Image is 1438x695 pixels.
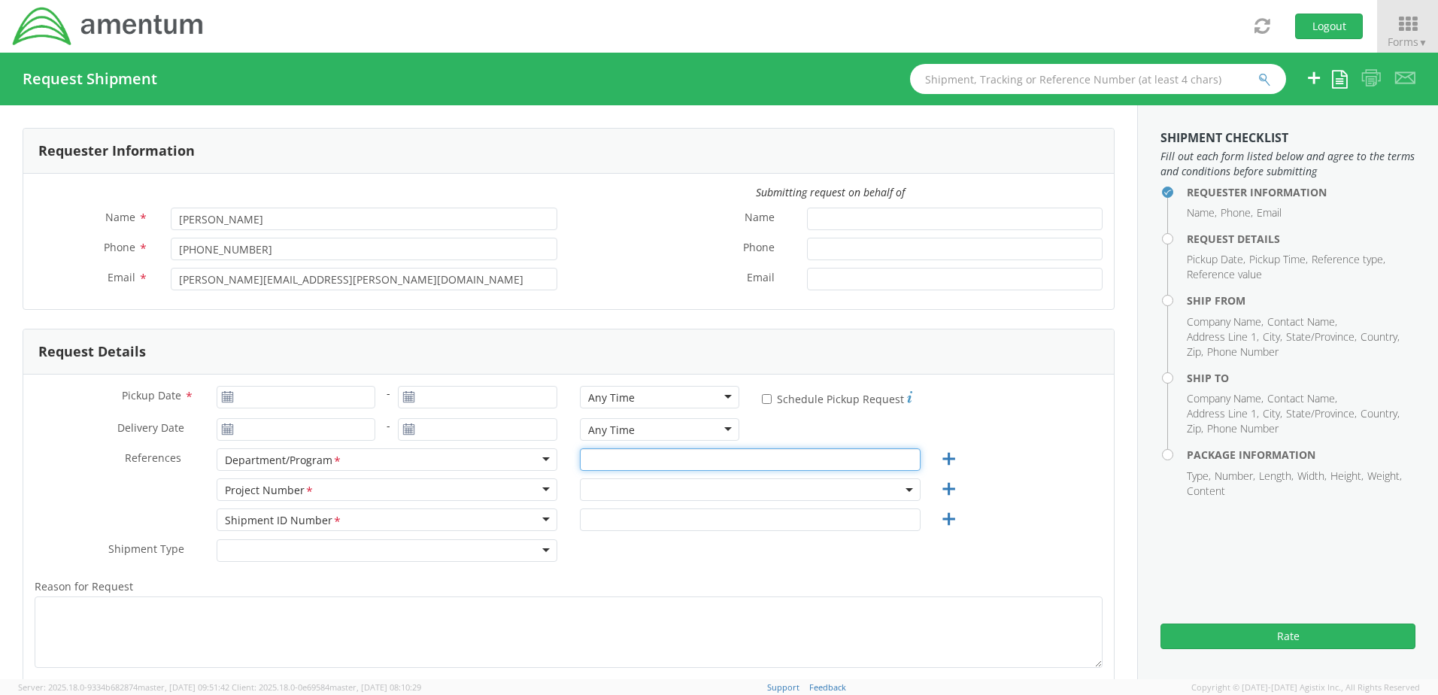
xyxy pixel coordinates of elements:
[125,451,181,465] span: References
[11,5,205,47] img: dyn-intl-logo-049831509241104b2a82.png
[23,71,157,87] h4: Request Shipment
[225,453,342,469] div: Department/Program
[1215,469,1255,484] li: Number
[1187,421,1203,436] li: Zip
[329,681,421,693] span: master, [DATE] 08:10:29
[1263,329,1282,344] li: City
[762,389,912,407] label: Schedule Pickup Request
[1187,484,1225,499] li: Content
[1263,406,1282,421] li: City
[104,240,135,254] span: Phone
[38,344,146,360] h3: Request Details
[767,681,799,693] a: Support
[756,185,905,199] i: Submitting request on behalf of
[1187,267,1262,282] li: Reference value
[1187,406,1259,421] li: Address Line 1
[1187,344,1203,360] li: Zip
[1267,391,1337,406] li: Contact Name
[1160,132,1415,145] h3: Shipment Checklist
[809,681,846,693] a: Feedback
[1187,449,1415,460] h4: Package Information
[910,64,1286,94] input: Shipment, Tracking or Reference Number (at least 4 chars)
[18,681,229,693] span: Server: 2025.18.0-9334b682874
[1312,252,1385,267] li: Reference type
[1160,624,1415,649] button: Rate
[1286,406,1357,421] li: State/Province
[1191,681,1420,693] span: Copyright © [DATE]-[DATE] Agistix Inc., All Rights Reserved
[743,240,775,257] span: Phone
[1160,149,1415,179] span: Fill out each form listed below and agree to the terms and conditions before submitting
[1257,205,1282,220] li: Email
[1259,469,1294,484] li: Length
[1187,391,1264,406] li: Company Name
[1295,14,1363,39] button: Logout
[580,678,624,692] span: Message
[1361,406,1400,421] li: Country
[35,579,133,593] span: Reason for Request
[1367,469,1402,484] li: Weight
[1330,469,1364,484] li: Height
[1187,314,1264,329] li: Company Name
[232,681,421,693] span: Client: 2025.18.0-0e69584
[225,483,314,499] div: Project Number
[1286,329,1357,344] li: State/Province
[108,270,135,284] span: Email
[747,270,775,287] span: Email
[1221,205,1253,220] li: Phone
[108,542,184,559] span: Shipment Type
[745,210,775,227] span: Name
[1187,372,1415,384] h4: Ship To
[1187,295,1415,306] h4: Ship From
[1418,36,1427,49] span: ▼
[117,420,184,438] span: Delivery Date
[1267,314,1337,329] li: Contact Name
[1187,187,1415,198] h4: Requester Information
[38,144,195,159] h3: Requester Information
[1207,421,1279,436] li: Phone Number
[1249,252,1308,267] li: Pickup Time
[138,681,229,693] span: master, [DATE] 09:51:42
[122,388,181,402] span: Pickup Date
[35,678,144,692] span: Shipment Notification
[1187,469,1211,484] li: Type
[225,513,342,529] div: Shipment ID Number
[1187,205,1217,220] li: Name
[1207,344,1279,360] li: Phone Number
[1388,35,1427,49] span: Forms
[105,210,135,224] span: Name
[1361,329,1400,344] li: Country
[1187,329,1259,344] li: Address Line 1
[1297,469,1327,484] li: Width
[1187,252,1245,267] li: Pickup Date
[588,423,635,438] div: Any Time
[1187,233,1415,244] h4: Request Details
[762,394,772,404] input: Schedule Pickup Request
[588,390,635,405] div: Any Time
